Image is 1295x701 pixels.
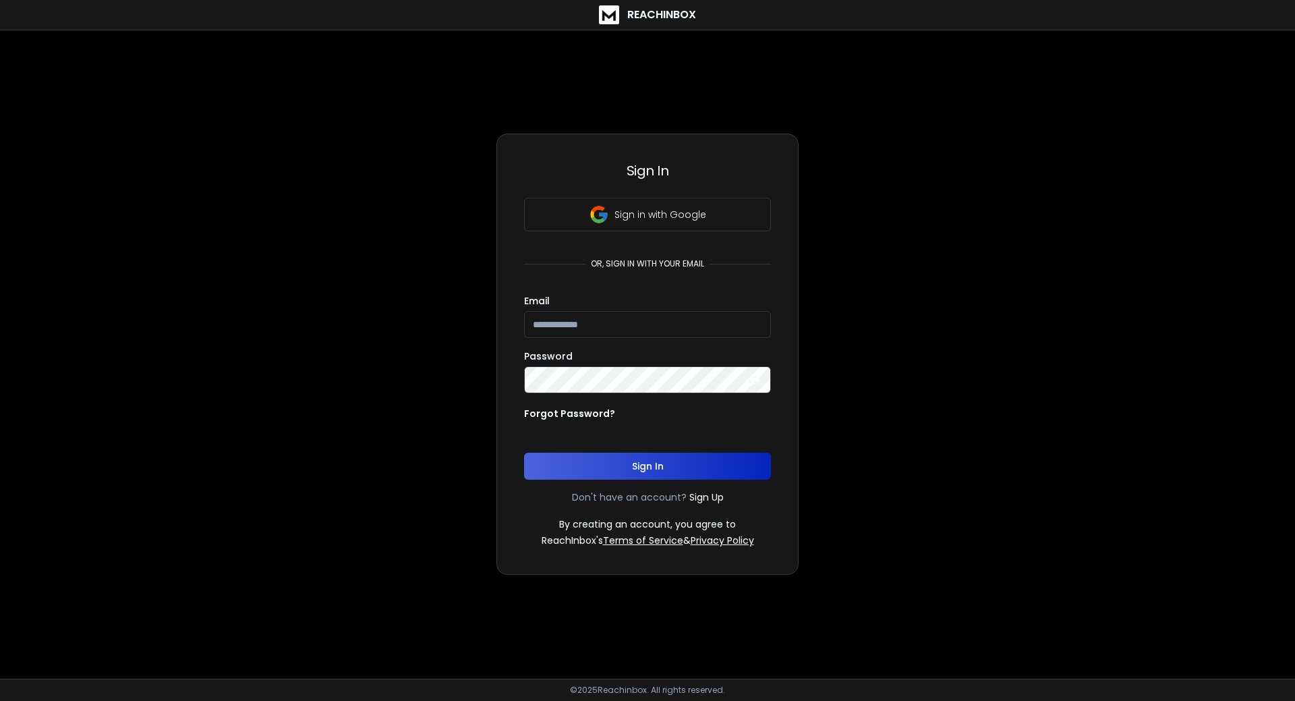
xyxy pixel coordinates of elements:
[524,453,771,480] button: Sign In
[524,198,771,231] button: Sign in with Google
[570,685,725,696] p: © 2025 Reachinbox. All rights reserved.
[603,534,683,547] a: Terms of Service
[691,534,754,547] a: Privacy Policy
[524,407,615,420] p: Forgot Password?
[524,296,550,306] label: Email
[627,7,696,23] h1: ReachInbox
[599,5,696,24] a: ReachInbox
[599,5,619,24] img: logo
[542,534,754,547] p: ReachInbox's &
[524,161,771,180] h3: Sign In
[614,208,706,221] p: Sign in with Google
[689,490,724,504] a: Sign Up
[585,258,710,269] p: or, sign in with your email
[524,352,573,361] label: Password
[559,517,736,531] p: By creating an account, you agree to
[572,490,687,504] p: Don't have an account?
